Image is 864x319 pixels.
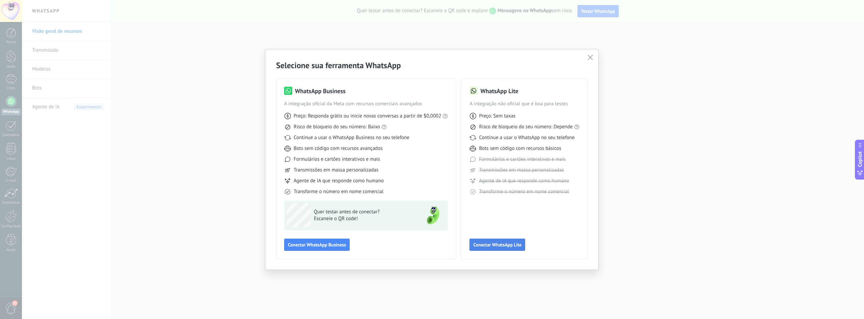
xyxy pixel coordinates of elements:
[469,239,525,251] button: Conectar WhatsApp Lite
[276,60,588,71] h2: Selecione sua ferramenta WhatsApp
[479,134,574,141] span: Continue a usar o WhatsApp no seu telefone
[479,113,515,119] span: Preço: Sem taxas
[294,167,378,174] span: Transmissões em massa personalizadas
[288,242,346,247] span: Conectar WhatsApp Business
[294,145,383,152] span: Bots sem código com recursos avançados
[294,113,441,119] span: Preço: Responda grátis ou inicie novas conversas a partir de $0,0002
[479,167,564,174] span: Transmissões em massa personalizadas
[479,145,561,152] span: Bots sem código com recursos básicos
[469,101,579,107] span: A integração não oficial que é boa para testes
[473,242,521,247] span: Conectar WhatsApp Lite
[479,188,569,195] span: Transforme o número em nome comercial
[294,178,384,184] span: Agente de IA que responde como humano
[479,156,565,163] span: Formulários e cartões interativos e mais
[284,239,350,251] button: Conectar WhatsApp Business
[314,215,412,222] span: Escaneie o QR code!
[284,101,448,107] span: A integração oficial da Meta com recursos comerciais avançados
[294,124,380,130] span: Risco de bloqueio do seu número: Baixo
[314,209,412,215] span: Quer testar antes de conectar?
[857,151,863,167] span: Copilot
[479,124,573,130] span: Risco de bloqueio do seu número: Depende
[421,203,445,228] img: green-phone.png
[294,134,409,141] span: Continue a usar o WhatsApp Business no seu telefone
[479,178,569,184] span: Agente de IA que responde como humano
[295,87,346,95] h3: WhatsApp Business
[294,188,383,195] span: Transforme o número em nome comercial
[294,156,380,163] span: Formulários e cartões interativos e mais
[480,87,518,95] h3: WhatsApp Lite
